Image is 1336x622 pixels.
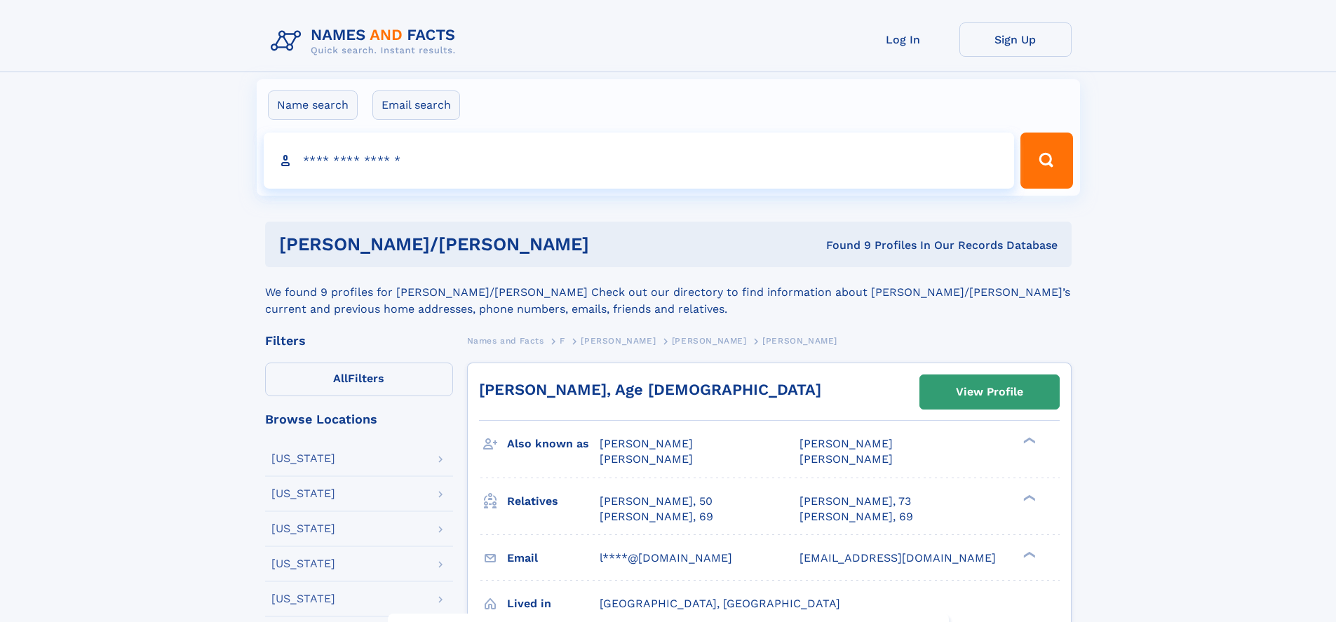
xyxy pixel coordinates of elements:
[264,133,1015,189] input: search input
[507,546,600,570] h3: Email
[265,413,453,426] div: Browse Locations
[279,236,708,253] h1: [PERSON_NAME]/[PERSON_NAME]
[1020,436,1037,445] div: ❯
[672,332,747,349] a: [PERSON_NAME]
[271,523,335,534] div: [US_STATE]
[1020,550,1037,559] div: ❯
[271,453,335,464] div: [US_STATE]
[600,597,840,610] span: [GEOGRAPHIC_DATA], [GEOGRAPHIC_DATA]
[799,551,996,564] span: [EMAIL_ADDRESS][DOMAIN_NAME]
[672,336,747,346] span: [PERSON_NAME]
[1020,133,1072,189] button: Search Button
[600,494,713,509] a: [PERSON_NAME], 50
[333,372,348,385] span: All
[581,336,656,346] span: [PERSON_NAME]
[507,489,600,513] h3: Relatives
[268,90,358,120] label: Name search
[600,452,693,466] span: [PERSON_NAME]
[762,336,837,346] span: [PERSON_NAME]
[507,592,600,616] h3: Lived in
[271,593,335,604] div: [US_STATE]
[507,432,600,456] h3: Also known as
[265,267,1072,318] div: We found 9 profiles for [PERSON_NAME]/[PERSON_NAME] Check out our directory to find information a...
[581,332,656,349] a: [PERSON_NAME]
[467,332,544,349] a: Names and Facts
[271,558,335,569] div: [US_STATE]
[560,332,565,349] a: F
[799,509,913,525] a: [PERSON_NAME], 69
[265,22,467,60] img: Logo Names and Facts
[560,336,565,346] span: F
[479,381,821,398] a: [PERSON_NAME], Age [DEMOGRAPHIC_DATA]
[956,376,1023,408] div: View Profile
[799,452,893,466] span: [PERSON_NAME]
[920,375,1059,409] a: View Profile
[372,90,460,120] label: Email search
[1020,493,1037,502] div: ❯
[847,22,959,57] a: Log In
[265,334,453,347] div: Filters
[708,238,1058,253] div: Found 9 Profiles In Our Records Database
[600,437,693,450] span: [PERSON_NAME]
[799,437,893,450] span: [PERSON_NAME]
[271,488,335,499] div: [US_STATE]
[799,494,911,509] a: [PERSON_NAME], 73
[959,22,1072,57] a: Sign Up
[600,509,713,525] a: [PERSON_NAME], 69
[265,363,453,396] label: Filters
